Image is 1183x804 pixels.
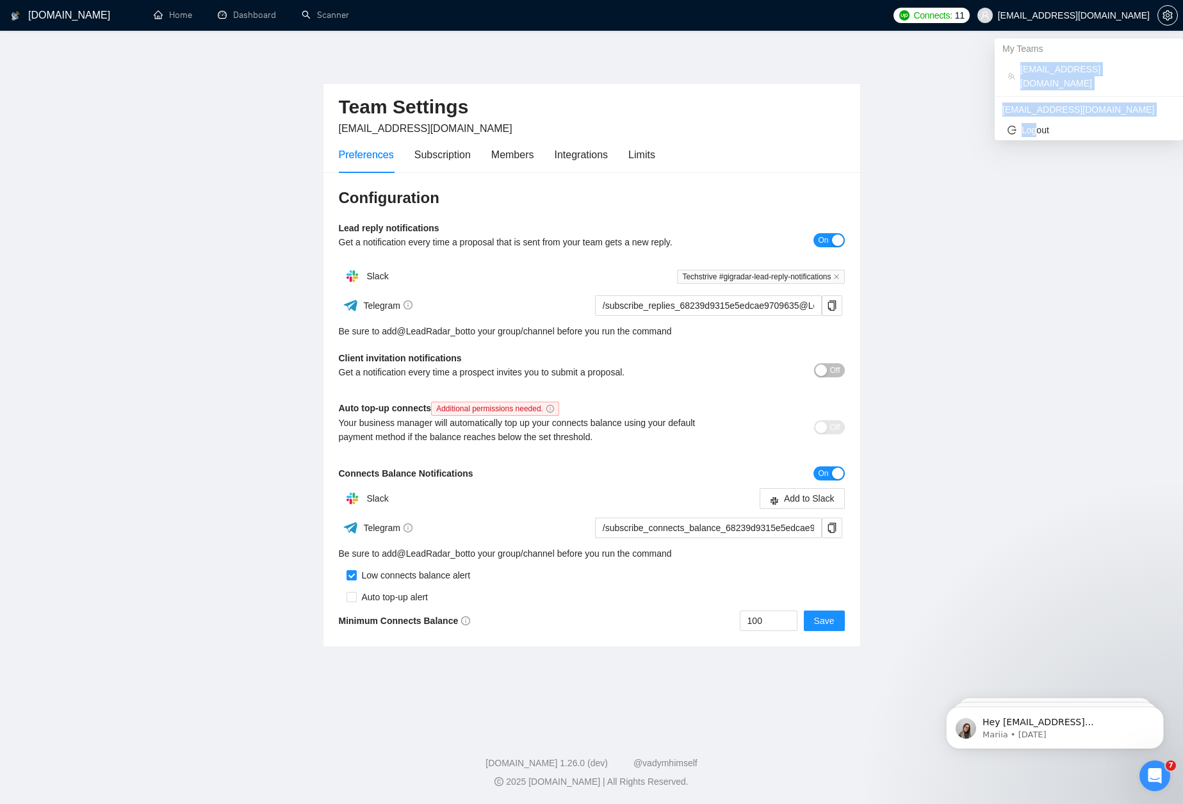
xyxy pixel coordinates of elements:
[628,147,655,163] div: Limits
[343,520,359,536] img: ww3wtPAAAAAElFTkSuQmCC
[339,235,719,249] div: Get a notification every time a proposal that is sent from your team gets a new reply.
[357,568,471,582] div: Low connects balance alert
[339,188,845,208] h3: Configuration
[822,523,842,533] span: copy
[1139,760,1170,791] iframe: Intercom live chat
[1157,10,1178,21] a: setting
[1166,760,1176,771] span: 7
[397,324,468,338] a: @LeadRadar_bot
[397,546,468,561] a: @LeadRadar_bot
[363,523,412,533] span: Telegram
[339,263,365,289] img: hpQkSZIkSZIkSZIkSZIkSZIkSZIkSZIkSZIkSZIkSZIkSZIkSZIkSZIkSZIkSZIkSZIkSZIkSZIkSZIkSZIkSZIkSZIkSZIkS...
[363,300,412,311] span: Telegram
[633,758,698,768] a: @vadymhimself
[804,611,845,631] button: Save
[814,614,835,628] span: Save
[339,223,439,233] b: Lead reply notifications
[494,777,503,786] span: copyright
[339,324,845,338] div: Be sure to add to your group/channel before you run the command
[302,10,349,21] a: searchScanner
[818,466,828,480] span: On
[822,518,842,538] button: copy
[414,147,471,163] div: Subscription
[218,10,276,21] a: dashboardDashboard
[822,300,842,311] span: copy
[830,363,840,377] span: Off
[899,10,910,21] img: upwork-logo.png
[546,405,554,413] span: info-circle
[1008,123,1170,137] span: Logout
[339,353,462,363] b: Client invitation notifications
[431,402,559,416] span: Additional permissions needed.
[981,11,990,20] span: user
[995,99,1183,120] div: humayunjaved307@gmail.com
[461,616,470,625] span: info-circle
[404,300,412,309] span: info-circle
[339,486,365,511] img: hpQkSZIkSZIkSZIkSZIkSZIkSZIkSZIkSZIkSZIkSZIkSZIkSZIkSZIkSZIkSZIkSZIkSZIkSZIkSZIkSZIkSZIkSZIkSZIkS...
[404,523,412,532] span: info-circle
[339,616,471,626] b: Minimum Connects Balance
[343,297,359,313] img: ww3wtPAAAAAElFTkSuQmCC
[995,38,1183,59] div: My Teams
[339,546,845,561] div: Be sure to add to your group/channel before you run the command
[11,6,20,26] img: logo
[357,590,428,604] div: Auto top-up alert
[339,403,564,413] b: Auto top-up connects
[485,758,608,768] a: [DOMAIN_NAME] 1.26.0 (dev)
[366,493,388,504] span: Slack
[1008,72,1015,80] span: team
[339,147,394,163] div: Preferences
[339,365,719,379] div: Get a notification every time a prospect invites you to submit a proposal.
[339,94,845,120] h2: Team Settings
[339,416,719,444] div: Your business manager will automatically top up your connects balance using your default payment ...
[491,147,534,163] div: Members
[822,295,842,316] button: copy
[154,10,192,21] a: homeHome
[818,233,828,247] span: On
[1020,62,1170,90] span: [EMAIL_ADDRESS][DOMAIN_NAME]
[955,8,965,22] span: 11
[677,270,844,284] span: Techstrive #gigradar-lead-reply-notifications
[927,680,1183,769] iframe: Intercom notifications message
[10,775,1173,789] div: 2025 [DOMAIN_NAME] | All Rights Reserved.
[784,491,835,505] span: Add to Slack
[770,495,779,505] span: slack
[833,274,840,280] span: close
[555,147,608,163] div: Integrations
[830,420,840,434] span: Off
[760,488,845,509] button: slackAdd to Slack
[1008,126,1016,135] span: logout
[339,468,473,479] b: Connects Balance Notifications
[339,123,512,134] span: [EMAIL_ADDRESS][DOMAIN_NAME]
[913,8,952,22] span: Connects:
[1157,5,1178,26] button: setting
[366,271,388,281] span: Slack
